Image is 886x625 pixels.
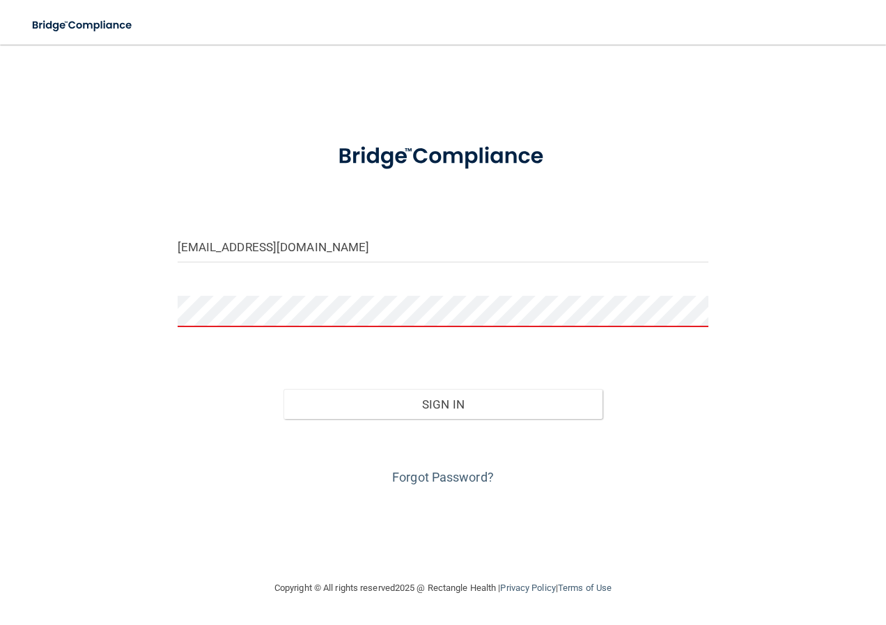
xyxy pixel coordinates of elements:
img: bridge_compliance_login_screen.278c3ca4.svg [316,128,570,185]
div: Copyright © All rights reserved 2025 @ Rectangle Health | | [189,566,697,610]
a: Privacy Policy [500,583,555,593]
input: Email [178,231,709,262]
a: Terms of Use [558,583,612,593]
button: Sign In [283,389,603,420]
img: bridge_compliance_login_screen.278c3ca4.svg [21,11,145,40]
a: Forgot Password? [392,470,494,484]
